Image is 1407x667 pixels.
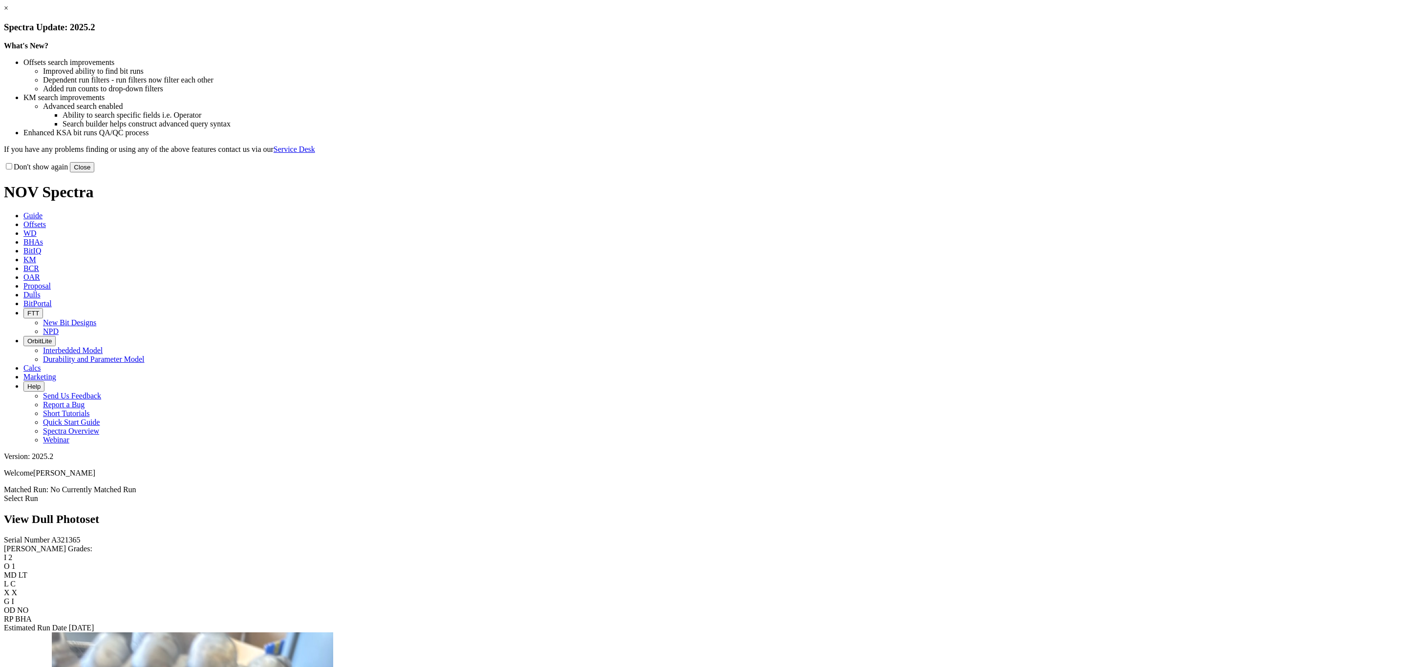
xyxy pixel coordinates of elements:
[4,163,68,171] label: Don't show again
[4,562,10,570] label: O
[63,111,1403,120] li: Ability to search specific fields i.e. Operator
[4,553,6,562] label: I
[4,42,48,50] strong: What's New?
[43,392,101,400] a: Send Us Feedback
[4,536,50,544] label: Serial Number
[27,383,41,390] span: Help
[27,310,39,317] span: FTT
[43,355,145,363] a: Durability and Parameter Model
[17,606,28,614] span: NO
[69,624,94,632] span: [DATE]
[63,120,1403,128] li: Search builder helps construct advanced query syntax
[4,452,1403,461] div: Version: 2025.2
[4,615,13,623] label: RP
[23,128,1403,137] li: Enhanced KSA bit runs QA/QC process
[23,282,51,290] span: Proposal
[10,580,16,588] span: C
[4,571,17,579] label: MD
[70,162,94,172] button: Close
[50,485,136,494] span: No Currently Matched Run
[43,76,1403,84] li: Dependent run filters - run filters now filter each other
[43,409,90,417] a: Short Tutorials
[274,145,315,153] a: Service Desk
[23,220,46,229] span: Offsets
[12,588,18,597] span: X
[23,273,40,281] span: OAR
[43,84,1403,93] li: Added run counts to drop-down filters
[43,400,85,409] a: Report a Bug
[33,469,95,477] span: [PERSON_NAME]
[23,238,43,246] span: BHAs
[43,436,69,444] a: Webinar
[4,22,1403,33] h3: Spectra Update: 2025.2
[19,571,27,579] span: LT
[43,346,103,354] a: Interbedded Model
[23,58,1403,67] li: Offsets search improvements
[23,229,37,237] span: WD
[15,615,32,623] span: BHA
[23,291,41,299] span: Dulls
[4,606,15,614] label: OD
[23,255,36,264] span: KM
[43,327,59,335] a: NPD
[23,299,52,308] span: BitPortal
[43,102,1403,111] li: Advanced search enabled
[4,513,1403,526] h2: View Dull Photoset
[23,247,41,255] span: BitIQ
[23,211,43,220] span: Guide
[43,418,100,426] a: Quick Start Guide
[4,588,10,597] label: X
[4,485,48,494] span: Matched Run:
[4,544,1403,553] div: [PERSON_NAME] Grades:
[4,494,38,502] a: Select Run
[43,318,96,327] a: New Bit Designs
[4,145,1403,154] p: If you have any problems finding or using any of the above features contact us via our
[51,536,81,544] span: A321365
[23,264,39,272] span: BCR
[4,597,10,605] label: G
[12,562,16,570] span: 1
[4,580,8,588] label: L
[4,4,8,12] a: ×
[43,67,1403,76] li: Improved ability to find bit runs
[27,337,52,345] span: OrbitLite
[4,183,1403,201] h1: NOV Spectra
[6,163,12,169] input: Don't show again
[23,93,1403,102] li: KM search improvements
[4,624,67,632] label: Estimated Run Date
[23,373,56,381] span: Marketing
[4,469,1403,478] p: Welcome
[43,427,99,435] a: Spectra Overview
[23,364,41,372] span: Calcs
[12,597,14,605] span: I
[8,553,12,562] span: 2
